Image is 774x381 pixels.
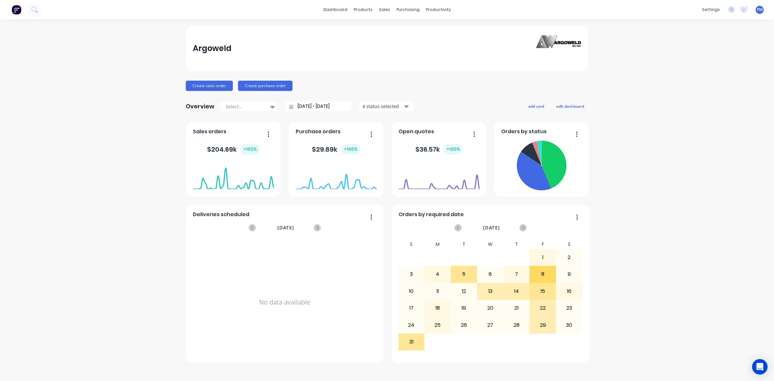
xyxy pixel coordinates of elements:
div: 26 [451,317,477,333]
div: 27 [477,317,503,333]
div: 4 [425,266,451,282]
div: F [530,240,556,249]
div: 1 [530,249,556,266]
div: settings [699,5,723,15]
span: Orders by status [501,128,547,135]
div: $ 36.57k [415,144,463,155]
div: M [424,240,451,249]
div: $ 204.69k [207,144,260,155]
div: + 100 % [444,144,463,155]
div: 12 [451,283,477,299]
div: $ 29.89k [312,144,360,155]
button: add card [524,102,548,110]
div: purchasing [393,5,423,15]
a: dashboard [320,5,351,15]
div: 17 [399,300,424,316]
div: S [398,240,425,249]
span: Orders by required date [399,211,464,218]
div: productivity [423,5,454,15]
div: T [503,240,530,249]
div: 21 [504,300,530,316]
div: 9 [556,266,582,282]
div: + 100 % [341,144,360,155]
div: 20 [477,300,503,316]
span: Sales orders [193,128,226,135]
div: 16 [556,283,582,299]
div: 19 [451,300,477,316]
button: Create purchase order [238,81,293,91]
div: Open Intercom Messenger [752,359,768,375]
div: 18 [425,300,451,316]
div: 14 [504,283,530,299]
div: Overview [186,100,214,113]
div: No data available [193,240,377,365]
span: Open quotes [399,128,434,135]
img: Factory [12,5,21,15]
button: edit dashboard [552,102,588,110]
div: 4 status selected [362,103,403,110]
span: Purchase orders [296,128,341,135]
div: 22 [530,300,556,316]
div: 6 [477,266,503,282]
div: 13 [477,283,503,299]
div: S [556,240,582,249]
div: T [451,240,477,249]
div: sales [376,5,393,15]
div: 28 [504,317,530,333]
div: 7 [504,266,530,282]
div: + 100 % [241,144,260,155]
div: 24 [399,317,424,333]
div: 25 [425,317,451,333]
div: W [477,240,503,249]
img: Argoweld [536,35,581,62]
div: 10 [399,283,424,299]
div: 8 [530,266,556,282]
div: 23 [556,300,582,316]
div: 5 [451,266,477,282]
div: products [351,5,376,15]
span: [DATE] [483,224,500,231]
span: [DATE] [277,224,294,231]
div: 11 [425,283,451,299]
div: 3 [399,266,424,282]
span: Deliveries scheduled [193,211,249,218]
span: PM [757,7,763,13]
div: 15 [530,283,556,299]
div: 31 [399,334,424,350]
button: Create sales order [186,81,233,91]
div: 30 [556,317,582,333]
button: 4 status selected [359,102,414,111]
div: 29 [530,317,556,333]
div: Argoweld [193,42,232,55]
div: 2 [556,249,582,266]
